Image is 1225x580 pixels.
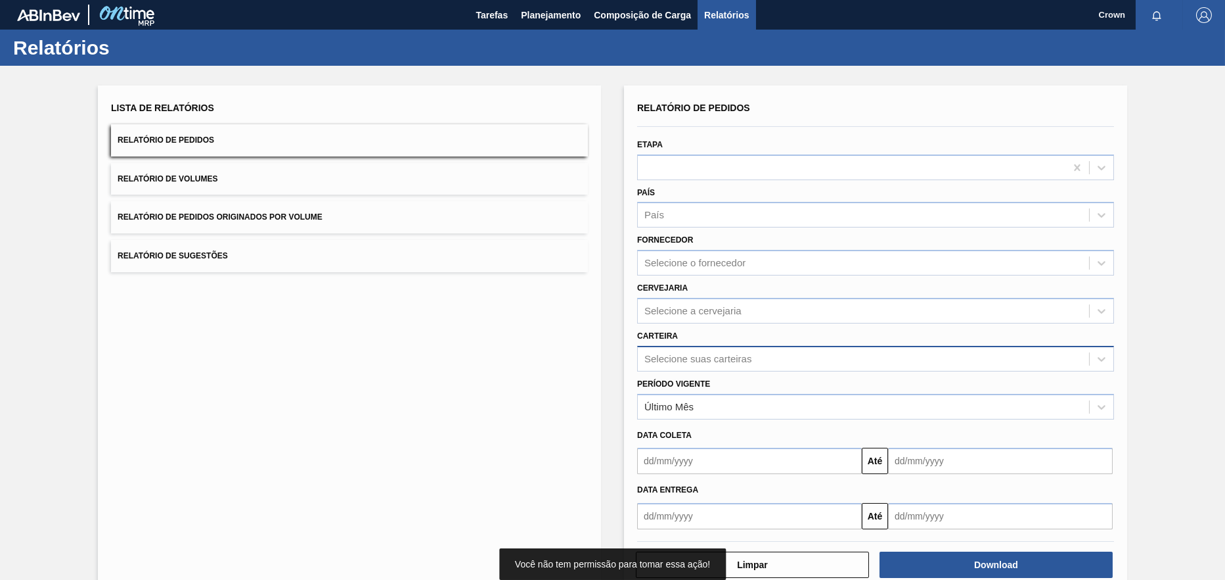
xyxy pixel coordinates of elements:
label: País [637,188,655,197]
input: dd/mm/yyyy [637,448,862,474]
img: TNhmsLtSVTkK8tSr43FrP2fwEKptu5GPRR3wAAAABJRU5ErkJggg== [17,9,80,21]
div: Último Mês [644,401,694,412]
label: Carteira [637,331,678,341]
span: Data entrega [637,485,698,495]
span: Planejamento [521,7,581,23]
input: dd/mm/yyyy [888,503,1113,529]
div: Selecione a cervejaria [644,305,742,316]
span: Relatório de Pedidos [118,135,214,145]
label: Período Vigente [637,379,710,389]
span: Você não tem permissão para tomar essa ação! [515,559,710,569]
span: Composição de Carga [594,7,691,23]
label: Cervejaria [637,283,688,293]
input: dd/mm/yyyy [637,503,862,529]
button: Relatório de Pedidos [111,124,588,157]
button: Relatório de Sugestões [111,240,588,272]
span: Relatórios [704,7,749,23]
label: Fornecedor [637,235,693,245]
span: Relatório de Volumes [118,174,217,183]
div: Selecione suas carteiras [644,353,751,364]
div: País [644,210,664,221]
span: Data coleta [637,431,692,440]
button: Relatório de Pedidos Originados por Volume [111,201,588,233]
div: Selecione o fornecedor [644,258,746,269]
button: Até [862,503,888,529]
label: Etapa [637,140,663,149]
span: Relatório de Pedidos Originados por Volume [118,212,323,222]
span: Relatório de Sugestões [118,251,228,260]
span: Tarefas [476,7,508,23]
img: Logout [1196,7,1212,23]
h1: Relatórios [13,40,246,55]
input: dd/mm/yyyy [888,448,1113,474]
button: Até [862,448,888,474]
button: Relatório de Volumes [111,163,588,195]
span: Lista de Relatórios [111,103,214,113]
span: Relatório de Pedidos [637,103,750,113]
button: Download [880,552,1113,578]
button: Limpar [636,552,869,578]
button: Notificações [1136,6,1178,24]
